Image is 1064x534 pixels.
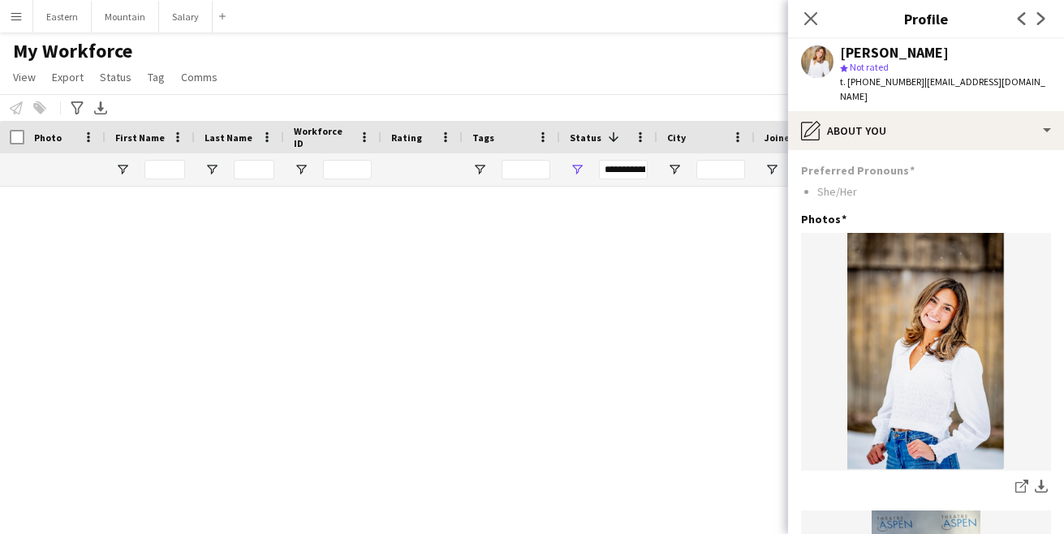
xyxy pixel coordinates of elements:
img: Screenshot 2023-12-07 at 12.21.32 AM.JPG [801,233,1051,471]
span: Joined [765,131,796,144]
a: Status [93,67,138,88]
span: t. [PHONE_NUMBER] [840,75,924,88]
input: Workforce ID Filter Input [323,160,372,179]
button: Open Filter Menu [294,162,308,177]
span: Comms [181,70,218,84]
div: About you [788,111,1064,150]
button: Mountain [92,1,159,32]
h3: Profile [788,8,1064,29]
button: Open Filter Menu [765,162,779,177]
li: She/Her [817,184,1051,199]
button: Open Filter Menu [667,162,682,177]
span: Status [100,70,131,84]
span: Tags [472,131,494,144]
span: Export [52,70,84,84]
a: Comms [174,67,224,88]
span: Not rated [850,61,889,73]
button: Open Filter Menu [472,162,487,177]
button: Salary [159,1,213,32]
a: View [6,67,42,88]
h3: Photos [801,212,846,226]
span: Last Name [205,131,252,144]
a: Export [45,67,90,88]
button: Open Filter Menu [570,162,584,177]
input: First Name Filter Input [144,160,185,179]
span: Tag [148,70,165,84]
input: Tags Filter Input [502,160,550,179]
span: City [667,131,686,144]
span: My Workforce [13,39,132,63]
h3: Preferred Pronouns [801,163,915,178]
span: Rating [391,131,422,144]
span: | [EMAIL_ADDRESS][DOMAIN_NAME] [840,75,1045,102]
span: Status [570,131,601,144]
div: [PERSON_NAME] [840,45,949,60]
app-action-btn: Export XLSX [91,98,110,118]
button: Open Filter Menu [115,162,130,177]
input: Last Name Filter Input [234,160,274,179]
span: First Name [115,131,165,144]
span: View [13,70,36,84]
button: Open Filter Menu [205,162,219,177]
button: Eastern [33,1,92,32]
app-action-btn: Advanced filters [67,98,87,118]
span: Workforce ID [294,125,352,149]
span: Photo [34,131,62,144]
a: Tag [141,67,171,88]
input: City Filter Input [696,160,745,179]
